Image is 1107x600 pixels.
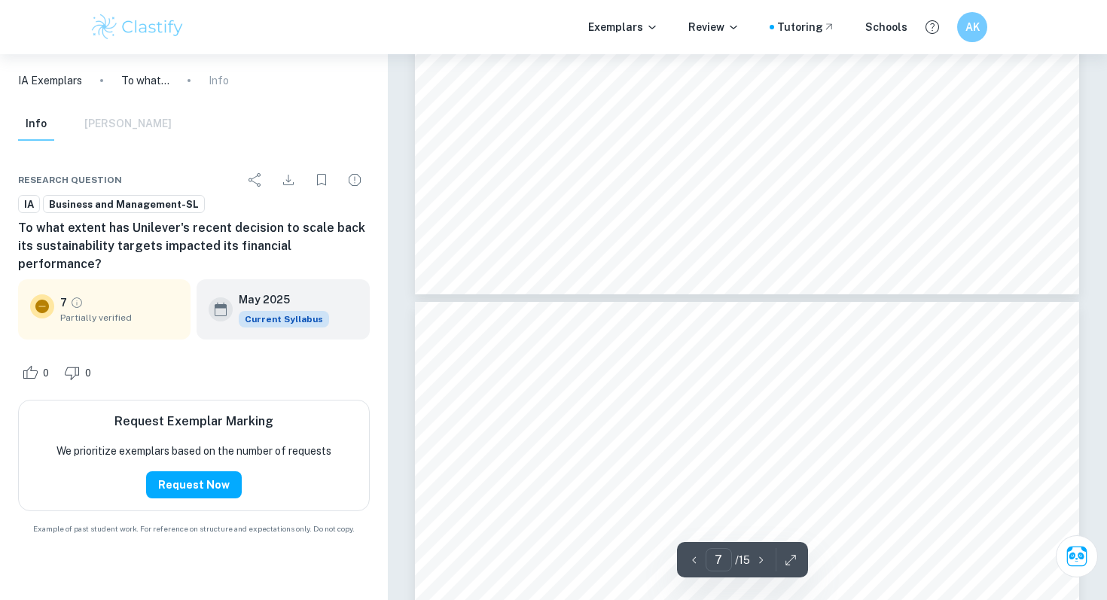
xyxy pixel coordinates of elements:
[493,107,682,119] span: and align with their mission of making
[588,19,658,35] p: Exemplars
[551,402,608,414] span: sustainable
[70,296,84,309] a: Grade partially verified
[493,87,1001,99] span: by their 95/100 ESG score for Environment, Unilever continues to prioritize their environmental i...
[306,165,337,195] div: Bookmark
[18,195,40,214] a: IA
[121,72,169,89] p: To what extent has Unilever's recent decision to scale back its sustainability targets impacted i...
[18,523,370,535] span: Example of past student work. For reference on structure and expectations only. Do not copy.
[56,443,331,459] p: We prioritize exemplars based on the number of requests
[919,14,945,40] button: Help and Feedback
[493,402,548,414] span: demand for
[688,19,740,35] p: Review
[493,66,1010,78] span: reduction in greenhouse gas emissions since [DATE] (SD1), continue to drive operational savings. ...
[1056,535,1098,577] button: Ask Clai
[35,366,57,381] span: 0
[146,471,242,498] button: Request Now
[493,128,1001,140] span: profitability by optimizing resources, suggesting that a more focused environmental strategy will...
[18,108,54,141] button: Info
[18,72,82,89] a: IA Exemplars
[240,165,270,195] div: Share
[493,382,1000,394] span: performance. These changes not only help reduce operational costs but also align with growing con...
[964,19,981,35] h6: AK
[340,165,370,195] div: Report issue
[493,169,1000,181] span: image concerns (SD4), the focus on tangible, cost-saving actions is likely to boost Unilever9s fi...
[273,165,303,195] div: Download
[209,72,229,89] p: Info
[114,413,273,431] h6: Request Exemplar Marking
[44,197,204,212] span: Business and Management-SL
[493,148,1001,160] span: costs and improve financial performance in the long term. While the shift in targets has caused b...
[60,294,67,311] p: 7
[19,197,39,212] span: IA
[18,173,122,187] span: Research question
[18,219,370,273] h6: To what extent has Unilever's recent decision to scale back its sustainability targets impacted i...
[77,366,99,381] span: 0
[865,19,907,35] a: Schools
[611,402,913,414] span: products, which supports both sales and long-term profitability.
[239,311,329,327] span: Current Syllabus
[735,552,750,568] p: / 15
[744,107,1000,119] span: living commonplace (SD5). These initiatives enhance
[493,464,526,477] span: Profit
[43,195,205,214] a: Business and Management-SL
[18,361,57,385] div: Like
[685,107,742,119] span: sustainable
[60,361,99,385] div: Dislike
[90,12,185,42] img: Clastify logo
[995,343,1002,355] span: 8
[957,12,987,42] button: AK
[777,19,835,35] a: Tutoring
[239,311,329,327] div: This exemplar is based on the current syllabus. Feel free to refer to it for inspiration/ideas wh...
[60,311,178,324] span: Partially verified
[239,291,317,308] h6: May 2025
